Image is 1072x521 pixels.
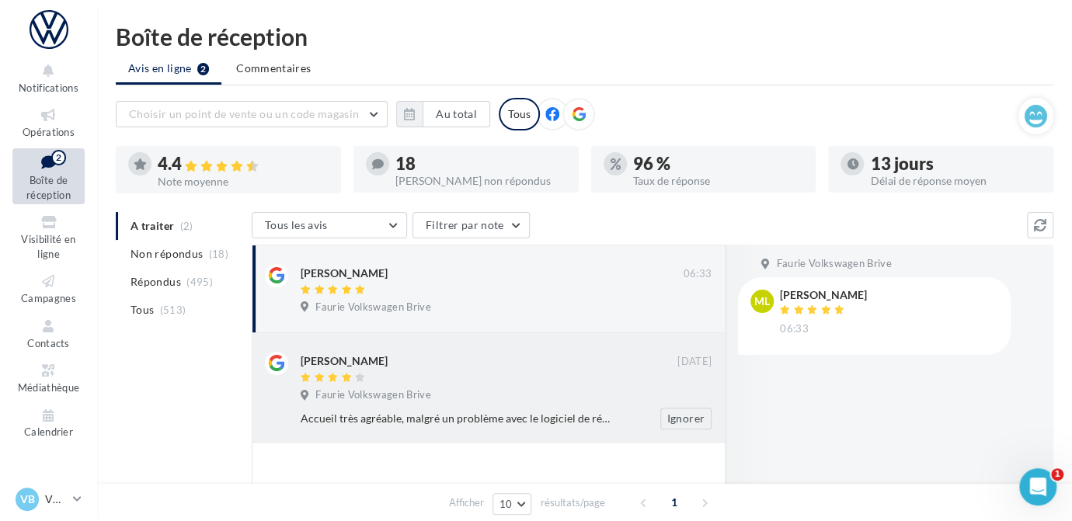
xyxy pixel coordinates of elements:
[754,293,770,309] span: ML
[12,404,85,442] a: Calendrier
[12,314,85,353] a: Contacts
[27,337,70,349] span: Contacts
[12,59,85,97] button: Notifications
[116,101,388,127] button: Choisir un point de vente ou un code magasin
[160,304,186,316] span: (513)
[236,61,311,76] span: Commentaires
[301,353,388,369] div: [PERSON_NAME]
[1051,468,1063,481] span: 1
[24,426,73,439] span: Calendrier
[315,300,430,314] span: Faurie Volkswagen Brive
[158,176,329,187] div: Note moyenne
[21,292,76,304] span: Campagnes
[252,212,407,238] button: Tous les avis
[780,290,867,300] div: [PERSON_NAME]
[131,246,203,262] span: Non répondus
[660,408,712,429] button: Ignorer
[776,257,891,271] span: Faurie Volkswagen Brive
[395,155,566,172] div: 18
[129,107,359,120] span: Choisir un point de vente ou un code magasin
[12,103,85,141] a: Opérations
[780,322,809,336] span: 06:33
[12,269,85,307] a: Campagnes
[12,210,85,263] a: Visibilité en ligne
[301,411,611,426] div: Accueil très agréable, malgré un problème avec le logiciel de réservation en ligne, ma réservatio...
[633,155,804,172] div: 96 %
[870,175,1041,186] div: Délai de réponse moyen
[12,359,85,397] a: Médiathèque
[492,493,532,515] button: 10
[633,175,804,186] div: Taux de réponse
[1019,468,1056,505] iframe: Intercom live chat
[870,155,1041,172] div: 13 jours
[395,175,566,186] div: [PERSON_NAME] non répondus
[540,495,604,510] span: résultats/page
[209,248,228,260] span: (18)
[499,98,540,130] div: Tous
[315,388,430,402] span: Faurie Volkswagen Brive
[19,82,78,94] span: Notifications
[12,148,85,205] a: Boîte de réception2
[186,276,213,288] span: (495)
[131,274,181,290] span: Répondus
[683,267,712,281] span: 06:33
[20,491,35,507] span: VB
[26,174,71,201] span: Boîte de réception
[265,218,328,231] span: Tous les avis
[662,490,687,515] span: 1
[412,212,530,238] button: Filtrer par note
[18,381,80,394] span: Médiathèque
[12,485,85,514] a: VB VW BRIVE
[396,101,490,127] button: Au total
[131,302,154,318] span: Tous
[116,25,1053,48] div: Boîte de réception
[449,495,484,510] span: Afficher
[51,150,66,165] div: 2
[677,355,712,369] span: [DATE]
[45,491,67,507] p: VW BRIVE
[423,101,490,127] button: Au total
[21,233,75,260] span: Visibilité en ligne
[158,155,329,173] div: 4.4
[499,498,513,510] span: 10
[23,126,75,138] span: Opérations
[301,266,388,281] div: [PERSON_NAME]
